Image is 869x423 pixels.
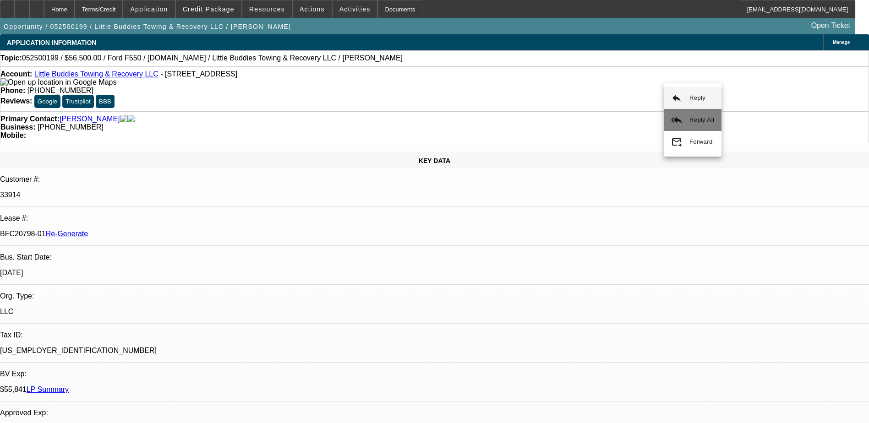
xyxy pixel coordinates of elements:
span: [PHONE_NUMBER] [38,123,104,131]
button: BBB [96,95,115,108]
span: Actions [300,5,325,13]
button: Resources [242,0,292,18]
strong: Mobile: [0,131,26,139]
button: Credit Package [176,0,241,18]
span: Opportunity / 052500199 / Little Buddies Towing & Recovery LLC / [PERSON_NAME] [4,23,291,30]
span: Reply [689,94,705,101]
a: LP Summary [27,385,69,393]
img: facebook-icon.png [120,115,127,123]
button: Application [123,0,175,18]
span: Credit Package [183,5,235,13]
span: - [STREET_ADDRESS] [160,70,237,78]
strong: Topic: [0,54,22,62]
strong: Primary Contact: [0,115,60,123]
a: Little Buddies Towing & Recovery LLC [34,70,158,78]
span: Manage [833,40,850,45]
a: View Google Maps [0,78,116,86]
img: linkedin-icon.png [127,115,135,123]
button: Trustpilot [62,95,93,108]
strong: Reviews: [0,97,32,105]
span: APPLICATION INFORMATION [7,39,96,46]
button: Actions [293,0,332,18]
span: Application [130,5,168,13]
span: Activities [339,5,371,13]
span: 052500199 / $56,500.00 / Ford F550 / [DOMAIN_NAME] / Little Buddies Towing & Recovery LLC / [PERS... [22,54,403,62]
img: Open up location in Google Maps [0,78,116,87]
span: Resources [249,5,285,13]
span: KEY DATA [419,157,450,164]
strong: Account: [0,70,32,78]
a: Re-Generate [46,230,88,238]
strong: Business: [0,123,35,131]
mat-icon: reply_all [671,114,682,125]
span: Reply All [689,116,714,123]
span: [PHONE_NUMBER] [27,87,93,94]
a: Open Ticket [808,18,854,33]
mat-icon: forward_to_inbox [671,136,682,147]
button: Activities [333,0,377,18]
mat-icon: reply [671,92,682,103]
button: Google [34,95,60,108]
a: [PERSON_NAME] [60,115,120,123]
strong: Phone: [0,87,25,94]
span: Forward [689,138,713,145]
